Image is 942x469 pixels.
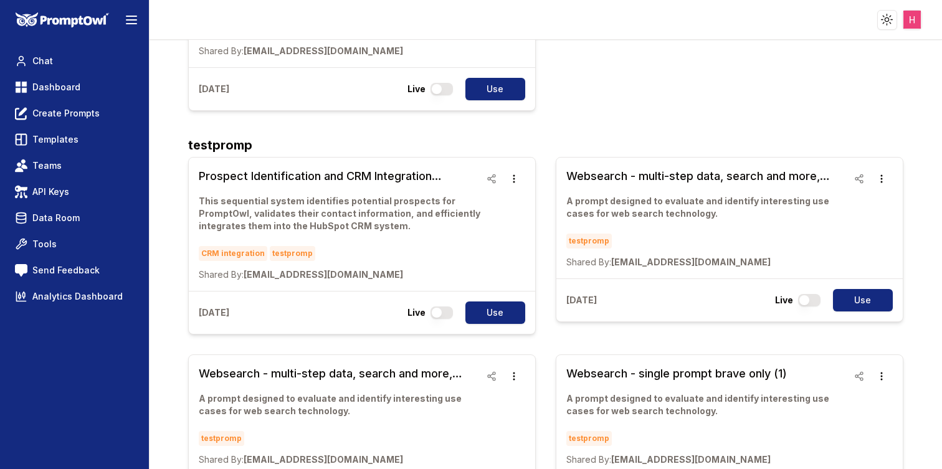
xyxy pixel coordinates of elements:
p: [EMAIL_ADDRESS][DOMAIN_NAME] [199,453,480,466]
button: Use [465,78,525,100]
p: A prompt designed to evaluate and identify interesting use cases for web search technology. [566,392,848,417]
span: Shared By: [199,269,244,280]
img: PromptOwl [16,12,109,28]
button: Use [833,289,893,311]
a: Tools [10,233,139,255]
span: API Keys [32,186,69,198]
h2: testpromp [188,136,903,154]
p: [DATE] [199,306,229,319]
span: Shared By: [199,454,244,465]
a: Use [458,301,525,324]
span: Templates [32,133,78,146]
p: [EMAIL_ADDRESS][DOMAIN_NAME] [199,45,480,57]
a: API Keys [10,181,139,203]
a: Use [458,78,525,100]
img: ACg8ocJJXoBNX9W-FjmgwSseULRJykJmqCZYzqgfQpEi3YodQgNtRg=s96-c [903,11,921,29]
a: Websearch - single prompt brave only (1)A prompt designed to evaluate and identify interesting us... [566,365,848,466]
a: Data Room [10,207,139,229]
span: Dashboard [32,81,80,93]
a: Send Feedback [10,259,139,282]
img: feedback [15,264,27,277]
p: [EMAIL_ADDRESS][DOMAIN_NAME] [566,256,848,268]
span: Shared By: [199,45,244,56]
a: Analytics Dashboard [10,285,139,308]
h3: Websearch - multi-step data, search and more, multiple [199,365,480,382]
span: testpromp [270,246,315,261]
span: testpromp [199,431,244,446]
p: This sequential system identifies potential prospects for PromptOwl, validates their contact info... [199,195,480,232]
p: A prompt designed to evaluate and identify interesting use cases for web search technology. [566,195,848,220]
button: Use [465,301,525,324]
span: Chat [32,55,53,67]
p: [DATE] [199,83,229,95]
span: Tools [32,238,57,250]
a: Templates [10,128,139,151]
span: Teams [32,159,62,172]
p: Live [407,306,426,319]
a: Use [825,289,893,311]
a: Prospect Identification and CRM Integration WorkflowThis sequential system identifies potential p... [199,168,480,281]
a: Chat [10,50,139,72]
span: Send Feedback [32,264,100,277]
a: Dashboard [10,76,139,98]
p: A prompt designed to evaluate and identify interesting use cases for web search technology. [199,392,480,417]
a: Websearch - multi-step data, search and more, single model, single stepA prompt designed to evalu... [566,168,848,268]
span: Shared By: [566,454,611,465]
span: Shared By: [566,257,611,267]
p: Live [407,83,426,95]
h3: Websearch - multi-step data, search and more, single model, single step [566,168,848,185]
p: [EMAIL_ADDRESS][DOMAIN_NAME] [199,268,480,281]
span: CRM integration [199,246,267,261]
p: [EMAIL_ADDRESS][DOMAIN_NAME] [566,453,848,466]
p: Live [775,294,793,306]
h3: Prospect Identification and CRM Integration Workflow [199,168,480,185]
span: testpromp [566,234,612,249]
a: Websearch - multi-step data, search and more, multipleA prompt designed to evaluate and identify ... [199,365,480,466]
a: Teams [10,154,139,177]
span: Data Room [32,212,80,224]
p: [DATE] [566,294,597,306]
a: Create Prompts [10,102,139,125]
span: Analytics Dashboard [32,290,123,303]
span: Create Prompts [32,107,100,120]
h3: Websearch - single prompt brave only (1) [566,365,848,382]
span: testpromp [566,431,612,446]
